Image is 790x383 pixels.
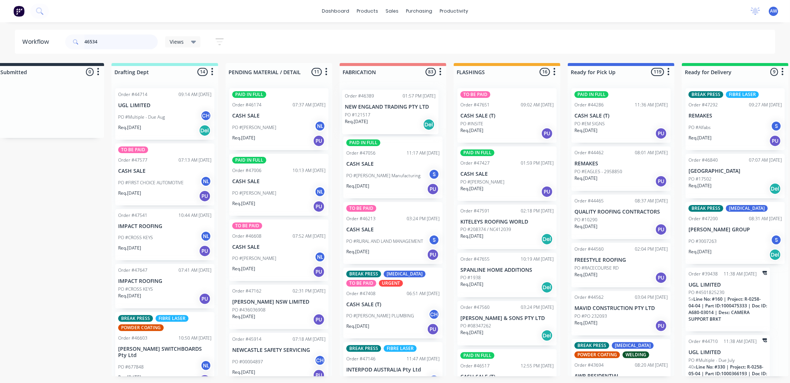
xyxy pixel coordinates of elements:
a: dashboard [318,6,353,17]
div: products [353,6,382,17]
div: purchasing [402,6,436,17]
img: Factory [13,6,24,17]
span: Views [170,38,184,46]
div: Workflow [22,37,53,46]
div: sales [382,6,402,17]
div: productivity [436,6,472,17]
span: AW [770,8,777,14]
input: Search for orders... [84,34,158,49]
